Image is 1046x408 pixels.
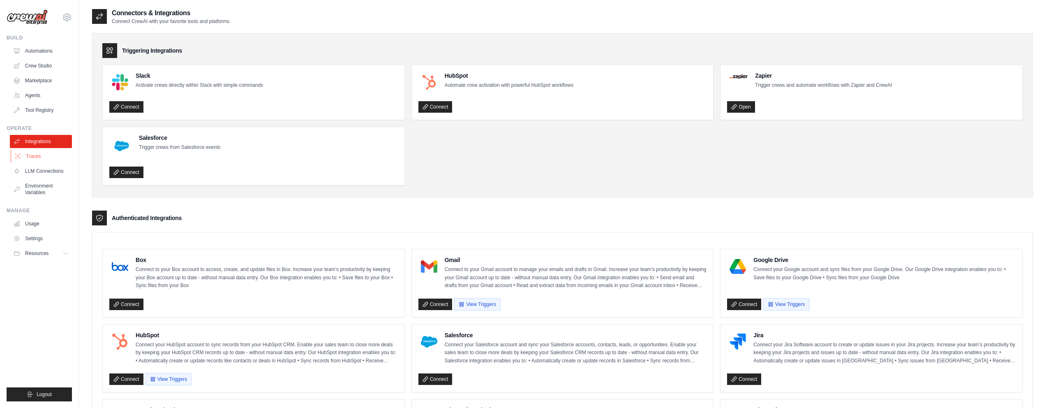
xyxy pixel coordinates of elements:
p: Connect CrewAI with your favorite tools and platforms [112,18,229,25]
img: Gmail Logo [421,258,437,275]
a: Connect [109,167,143,178]
button: Logout [7,387,72,401]
p: Activate crews directly within Slack with simple commands [136,81,263,90]
h4: Google Drive [753,256,1016,264]
img: HubSpot Logo [112,334,128,350]
a: Environment Variables [10,179,72,199]
button: Resources [10,247,72,260]
div: Widget de chat [1005,369,1046,408]
h4: Box [136,256,398,264]
a: Usage [10,217,72,230]
img: Logo [7,9,48,25]
p: Trigger crews from Salesforce events [139,144,220,152]
h4: Salesforce [139,134,220,142]
p: Connect your HubSpot account to sync records from your HubSpot CRM. Enable your sales team to clo... [136,341,398,365]
a: Traces [11,150,73,163]
h3: Authenticated Integrations [112,214,182,222]
a: Connect [109,299,143,310]
a: Open [727,101,755,113]
button: View Triggers [145,373,192,385]
a: Crew Studio [10,59,72,72]
div: Manage [7,207,72,214]
a: LLM Connections [10,165,72,178]
a: Connect [727,299,761,310]
h4: Jira [753,331,1016,339]
p: Connect your Salesforce account and sync your Salesforce accounts, contacts, leads, or opportunit... [445,341,707,365]
span: Logout [37,391,52,398]
img: Slack Logo [112,74,128,90]
div: Operate [7,125,72,132]
img: Box Logo [112,258,128,275]
a: Marketplace [10,74,72,87]
div: Build [7,35,72,41]
a: Settings [10,232,72,245]
img: Zapier Logo [730,74,748,79]
a: Connect [109,373,143,385]
img: Salesforce Logo [421,334,437,350]
img: HubSpot Logo [421,74,437,90]
img: Jira Logo [730,334,746,350]
a: Agents [10,89,72,102]
p: Connect to your Box account to access, create, and update files in Box. Increase your team’s prod... [136,266,398,290]
h4: HubSpot [136,331,398,339]
a: Connect [418,299,453,310]
h3: Triggering Integrations [122,46,182,55]
a: Automations [10,44,72,58]
h4: Slack [136,72,263,80]
h4: Salesforce [445,331,707,339]
p: Trigger crews and automate workflows with Zapier and CrewAI [755,81,892,90]
img: Salesforce Logo [112,136,132,156]
h4: Gmail [445,256,707,264]
button: View Triggers [763,298,809,311]
a: Tool Registry [10,104,72,117]
h4: Zapier [755,72,892,80]
a: Connect [418,101,453,113]
a: Connect [418,373,453,385]
a: Connect [109,101,143,113]
h4: HubSpot [445,72,573,80]
span: Resources [25,250,48,257]
a: Integrations [10,135,72,148]
p: Connect to your Gmail account to manage your emails and drafts in Gmail. Increase your team’s pro... [445,266,707,290]
h2: Connectors & Integrations [112,8,229,18]
img: Google Drive Logo [730,258,746,275]
a: Connect [727,373,761,385]
p: Connect your Jira Software account to create or update issues in your Jira projects. Increase you... [753,341,1016,365]
p: Automate crew activation with powerful HubSpot workflows [445,81,573,90]
button: View Triggers [454,298,500,311]
p: Connect your Google account and sync files from your Google Drive. Our Google Drive integration e... [753,266,1016,282]
iframe: Chat Widget [1005,369,1046,408]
